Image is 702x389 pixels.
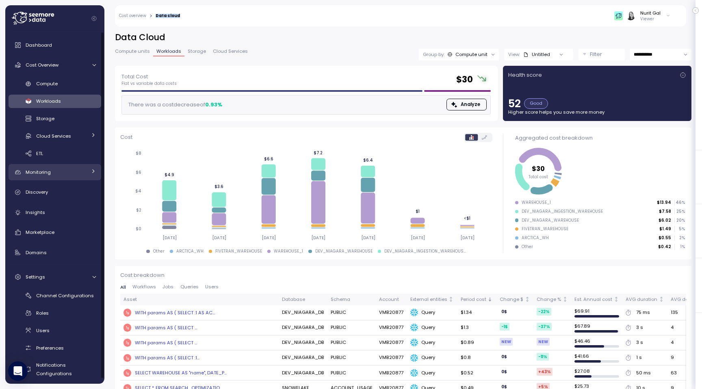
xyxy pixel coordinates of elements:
div: Account [379,296,403,303]
a: Users [9,324,101,337]
div: AVG duration [626,296,657,303]
p: 52 [508,98,521,109]
h2: Data Cloud [115,32,691,43]
span: Preferences [36,345,64,351]
p: 1 % [675,244,685,250]
td: VMB20877 [376,335,407,350]
p: Higher score helps you save more money [508,109,686,115]
span: Users [36,327,50,334]
p: Filter [590,50,602,58]
tspan: $0 [136,226,141,231]
tspan: [DATE] [262,235,276,240]
div: Not sorted [448,296,454,302]
td: PUBLIC [327,320,376,335]
div: NEW [537,338,550,346]
td: $0.89 [457,335,496,350]
span: Notifications Configurations [36,362,72,376]
div: Sorted descending [487,296,493,302]
a: ETL [9,147,101,160]
div: Change % [537,296,561,303]
div: FIVETRAN_WAREHOUSE [215,249,262,254]
tspan: Total cost [529,174,548,179]
span: Insights [26,209,45,216]
div: 0 $ [500,353,509,361]
td: PUBLIC [327,350,376,365]
tspan: $30 [532,164,545,173]
span: Dashboard [26,42,52,48]
tspan: [DATE] [311,235,325,240]
span: Workloads [156,49,181,54]
a: Compute [9,77,101,91]
tspan: [DATE] [162,235,176,240]
span: ETL [36,150,43,157]
div: NEW [500,338,513,346]
a: Discovery [9,184,101,201]
div: 3 s [636,324,643,331]
tspan: $1 [416,208,420,214]
td: $ 46.46 [571,335,622,350]
div: DEV_NIAGARA_INGESTION_WAREHOUSE [522,209,603,214]
div: WAREHOUSE_1 [274,249,303,254]
div: Schema [331,296,373,303]
div: -22 % [537,308,551,316]
p: $13.94 [657,200,671,205]
td: $ 67.89 [571,320,622,335]
span: Storage [188,49,206,54]
td: DEV_NIAGARA_DB [279,335,327,350]
div: There was a cost decrease of [126,101,222,109]
td: $1.34 [457,305,496,320]
p: 5 % [675,226,685,232]
div: 1 s [636,354,642,361]
span: All [120,285,126,290]
tspan: $4 [135,188,141,194]
a: Roles [9,306,101,320]
a: Monitoring [9,164,101,180]
a: Cloud Services [9,129,101,143]
div: Query [410,324,454,332]
div: Query [410,339,454,347]
td: $ 41.66 [571,350,622,365]
p: Cost [120,133,132,141]
div: External entities [410,296,447,303]
p: Flat vs variable data costs [121,81,177,86]
p: 20 % [675,218,685,223]
div: Data cloud [156,14,180,18]
p: Health score [508,71,542,79]
td: VMB20877 [376,350,407,365]
a: Channel Configurations [9,289,101,302]
td: VMB20877 [376,305,407,320]
span: Storage [36,115,54,122]
th: Change $Not sorted [496,294,533,305]
p: $7.58 [659,209,671,214]
div: Nurit Gal [640,10,661,16]
div: SELECT WAREHOUSE AS "name", DATE_P... [135,370,227,376]
div: Not sorted [613,296,619,302]
span: Cost Overview [26,62,58,68]
div: Period cost [461,296,486,303]
div: Open Intercom Messenger [8,361,28,381]
a: Preferences [9,341,101,354]
div: ARCTICA_WH [176,249,204,254]
p: 46 % [675,200,685,205]
div: Compute unit [455,51,487,58]
div: WITH params AS ( SELECT ... [135,339,197,346]
div: DEV_NIAGARA_WAREHOUSE [315,249,373,254]
div: Filter [578,49,625,61]
tspan: $8 [136,151,141,156]
div: FIVETRAN_WAREHOUSE [522,226,568,232]
tspan: $6 [136,170,141,175]
p: $6.02 [659,218,671,223]
span: Cloud Services [36,133,71,139]
td: $ 27.08 [571,365,622,380]
div: Not sorted [524,296,530,302]
div: 50 ms [636,370,651,377]
div: 0.93 % [205,101,222,109]
p: Viewer [640,16,661,22]
a: Storage [9,112,101,125]
div: -1 $ [500,323,509,331]
div: Not sorted [562,296,568,302]
button: Analyze [446,99,487,110]
th: AVG durationNot sorted [622,294,667,305]
div: Query [410,309,454,317]
span: Jobs [162,285,173,289]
